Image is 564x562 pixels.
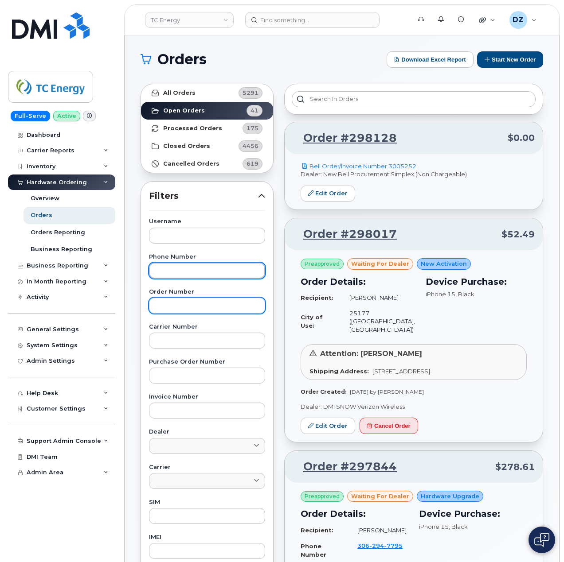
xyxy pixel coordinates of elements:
[149,190,258,202] span: Filters
[349,523,408,538] td: [PERSON_NAME]
[305,260,340,268] span: Preapproved
[163,160,219,167] strong: Cancelled Orders
[508,132,535,144] span: $0.00
[163,107,205,114] strong: Open Orders
[360,418,418,434] button: Cancel Order
[301,294,333,301] strong: Recipient:
[293,130,397,146] a: Order #298128
[449,523,468,530] span: , Black
[301,163,416,170] a: Bell Order/Invoice Number 3005252
[293,459,397,475] a: Order #297844
[320,349,422,358] span: Attention: [PERSON_NAME]
[149,465,265,470] label: Carrier
[350,388,424,395] span: [DATE] by [PERSON_NAME]
[149,289,265,295] label: Order Number
[477,51,543,68] button: Start New Order
[495,461,535,473] span: $278.61
[293,226,397,242] a: Order #298017
[341,290,415,306] td: [PERSON_NAME]
[141,155,273,173] a: Cancelled Orders619
[301,507,408,520] h3: Order Details:
[419,523,449,530] span: iPhone 15
[149,394,265,400] label: Invoice Number
[421,260,467,268] span: New Activation
[369,542,384,549] span: 294
[163,89,196,97] strong: All Orders
[243,89,258,97] span: 5291
[419,507,527,520] h3: Device Purchase:
[163,125,222,132] strong: Processed Orders
[243,142,258,150] span: 4456
[357,542,403,558] a: 3062947795
[305,492,340,500] span: Preapproved
[251,106,258,115] span: 41
[384,542,403,549] span: 7795
[421,492,479,500] span: Hardware Upgrade
[141,120,273,137] a: Processed Orders175
[426,291,455,298] span: iPhone 15
[141,102,273,120] a: Open Orders41
[534,533,549,547] img: Open chat
[301,403,527,411] p: Dealer: DMI SNOW Verizon Wireless
[149,535,265,540] label: IMEI
[426,275,527,288] h3: Device Purchase:
[301,543,326,558] strong: Phone Number
[292,91,536,107] input: Search in orders
[163,143,210,150] strong: Closed Orders
[387,51,474,68] button: Download Excel Report
[501,228,535,241] span: $52.49
[149,429,265,435] label: Dealer
[301,275,415,288] h3: Order Details:
[357,542,403,549] span: 306
[455,291,474,298] span: , Black
[247,159,258,168] span: 619
[149,359,265,365] label: Purchase Order Number
[301,418,355,434] a: Edit Order
[301,527,333,534] strong: Recipient:
[301,186,355,202] a: Edit Order
[341,306,415,337] td: 25177 ([GEOGRAPHIC_DATA], [GEOGRAPHIC_DATA])
[149,254,265,260] label: Phone Number
[141,84,273,102] a: All Orders5291
[141,137,273,155] a: Closed Orders4456
[149,324,265,330] label: Carrier Number
[247,124,258,132] span: 175
[301,388,346,395] strong: Order Created:
[157,53,207,66] span: Orders
[149,219,265,225] label: Username
[309,368,369,375] strong: Shipping Address:
[351,492,409,500] span: waiting for dealer
[149,500,265,505] label: SIM
[301,170,527,178] p: Dealer: New Bell Procurement Simplex (Non Chargeable)
[301,314,323,329] strong: City of Use:
[372,368,430,375] span: [STREET_ADDRESS]
[351,260,409,268] span: waiting for dealer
